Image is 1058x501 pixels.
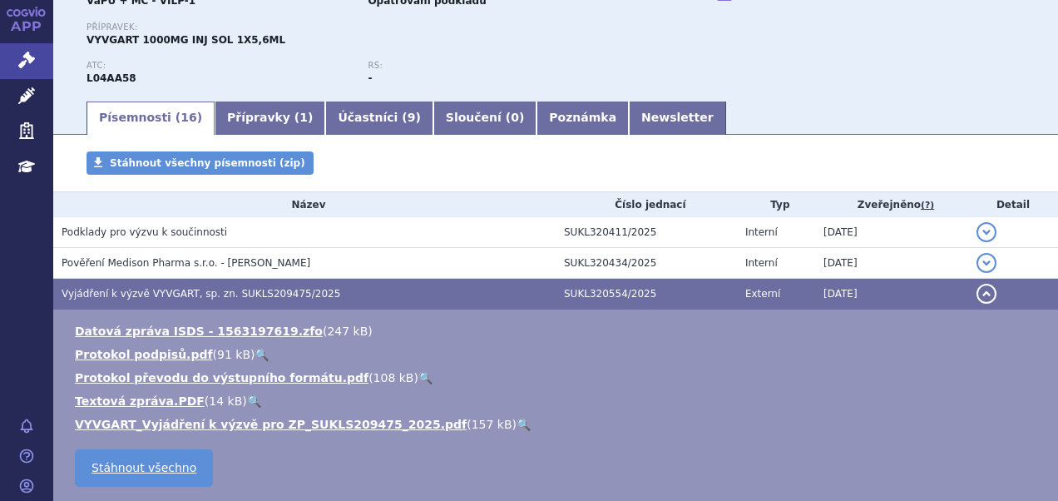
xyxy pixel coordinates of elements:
span: 14 kB [209,394,242,408]
th: Detail [968,192,1058,217]
span: VYVGART 1000MG INJ SOL 1X5,6ML [87,34,285,46]
span: Stáhnout všechny písemnosti (zip) [110,157,305,169]
li: ( ) [75,416,1041,433]
span: 0 [511,111,519,124]
abbr: (?) [921,200,934,211]
a: Textová zpráva.PDF [75,394,205,408]
li: ( ) [75,323,1041,340]
a: Protokol podpisů.pdf [75,348,213,361]
a: Přípravky (1) [215,102,325,135]
span: Pověření Medison Pharma s.r.o. - Hrdličková [62,257,310,269]
th: Zveřejněno [815,192,968,217]
a: 🔍 [517,418,531,431]
td: SUKL320434/2025 [556,248,737,279]
p: RS: [368,61,632,71]
a: 🔍 [247,394,261,408]
button: detail [976,284,996,304]
strong: - [368,72,372,84]
button: detail [976,222,996,242]
li: ( ) [75,370,1041,386]
span: Externí [745,288,780,300]
li: ( ) [75,393,1041,409]
span: 1 [299,111,308,124]
a: Newsletter [629,102,726,135]
td: [DATE] [815,279,968,310]
a: Poznámka [536,102,629,135]
td: [DATE] [815,248,968,279]
span: Vyjádření k výzvě VYVGART, sp. zn. SUKLS209475/2025 [62,288,340,300]
th: Číslo jednací [556,192,737,217]
th: Typ [737,192,815,217]
span: 157 kB [472,418,512,431]
a: 🔍 [255,348,269,361]
li: ( ) [75,346,1041,363]
a: Písemnosti (16) [87,102,215,135]
td: [DATE] [815,217,968,248]
td: SUKL320411/2025 [556,217,737,248]
button: detail [976,253,996,273]
span: Interní [745,226,778,238]
a: Účastníci (9) [325,102,433,135]
th: Název [53,192,556,217]
p: ATC: [87,61,351,71]
span: 91 kB [217,348,250,361]
span: Podklady pro výzvu k součinnosti [62,226,227,238]
td: SUKL320554/2025 [556,279,737,310]
p: Přípravek: [87,22,650,32]
strong: EFGARTIGIMOD ALFA [87,72,136,84]
a: Datová zpráva ISDS - 1563197619.zfo [75,325,323,338]
a: Stáhnout všechny písemnosti (zip) [87,151,314,175]
span: 108 kB [373,371,414,384]
a: Stáhnout všechno [75,449,213,487]
span: 247 kB [327,325,368,338]
a: VYVGART_Vyjádření k výzvě pro ZP_SUKLS209475_2025.pdf [75,418,467,431]
span: 9 [408,111,416,124]
a: 🔍 [418,371,433,384]
span: Interní [745,257,778,269]
span: 16 [180,111,196,124]
a: Protokol převodu do výstupního formátu.pdf [75,371,368,384]
a: Sloučení (0) [433,102,536,135]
